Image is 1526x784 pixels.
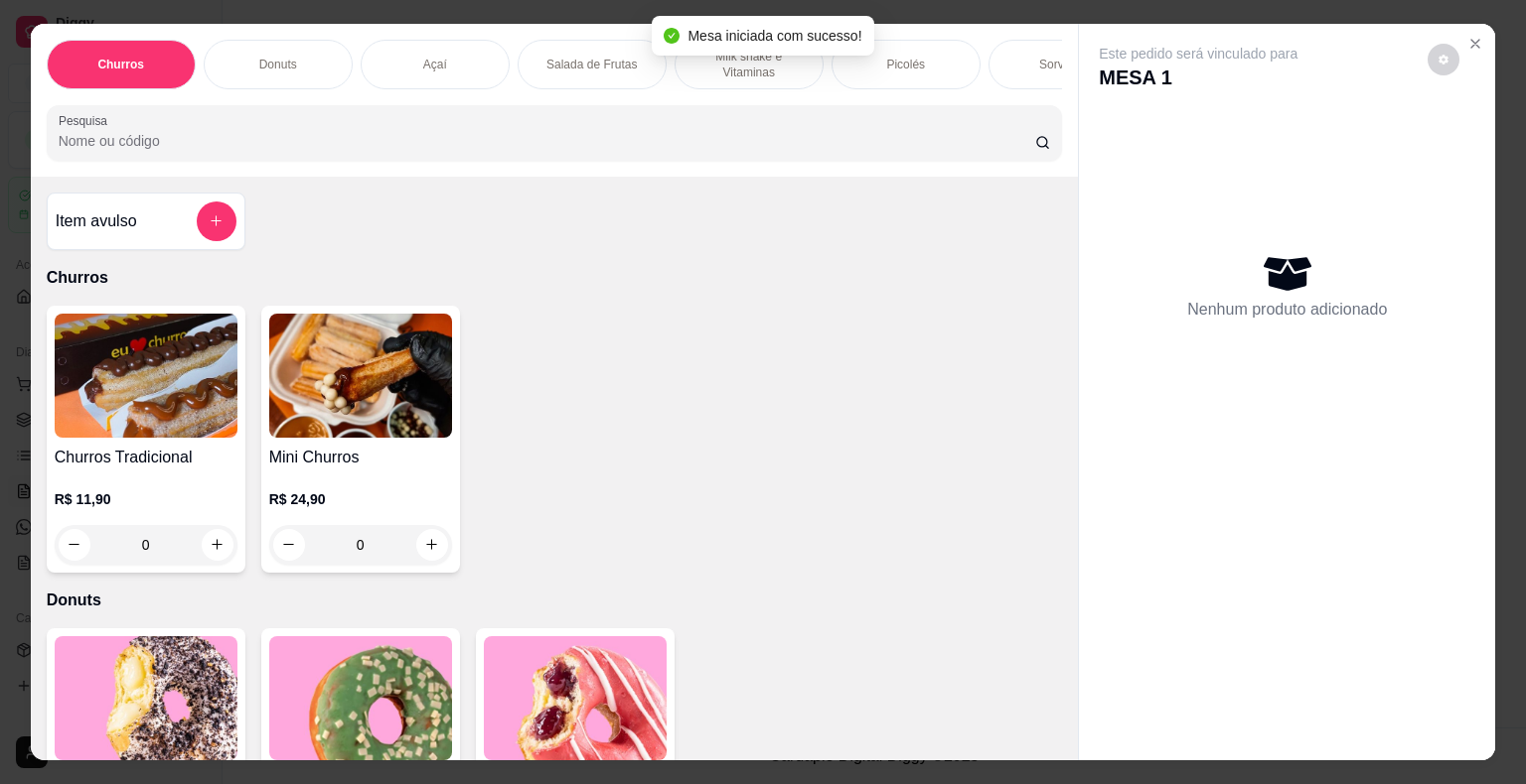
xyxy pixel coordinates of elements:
[687,28,861,44] span: Mesa iniciada com sucesso!
[484,636,667,760] img: product-image
[269,636,452,760] img: product-image
[1039,57,1086,72] p: Sorvetes
[269,314,452,438] img: product-image
[664,28,680,44] span: check-circle
[55,489,237,509] p: R$ 11,90
[1099,64,1297,91] p: MESA 1
[546,57,637,72] p: Salada de Frutas
[47,588,1063,612] p: Donuts
[259,57,297,72] p: Donuts
[1428,44,1459,75] button: decrease-product-quantity
[55,636,237,760] img: product-image
[59,131,1035,151] input: Pesquisa
[56,209,137,233] h4: Item avulso
[423,57,447,72] p: Açaí
[47,266,1063,290] p: Churros
[59,112,114,129] label: Pesquisa
[1187,298,1387,322] p: Nenhum produto adicionado
[269,489,452,509] p: R$ 24,90
[55,446,237,469] h4: Churros Tradicional
[197,201,236,241] button: add-separate-item
[55,314,237,438] img: product-image
[1099,44,1297,64] p: Este pedido será vinculado para
[97,57,144,72] p: Churros
[269,446,452,469] h4: Mini Churros
[1459,28,1491,60] button: Close
[886,57,925,72] p: Picolés
[691,49,807,80] p: Milk shake e Vitaminas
